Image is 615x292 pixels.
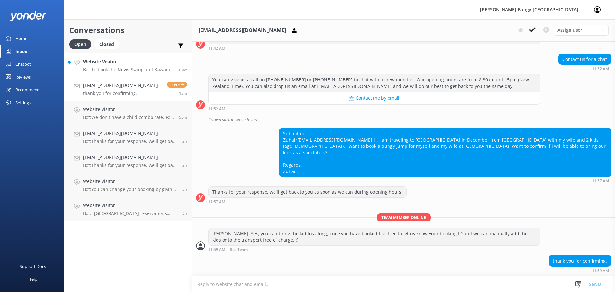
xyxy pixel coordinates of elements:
[179,66,187,72] span: Sep 25 2025 12:13pm (UTC +12:00) Pacific/Auckland
[199,26,286,35] h3: [EMAIL_ADDRESS][DOMAIN_NAME]
[196,114,611,125] div: 2025-09-24T23:54:03.353
[558,66,611,71] div: Sep 25 2025 11:52am (UTC +12:00) Pacific/Auckland
[64,173,192,197] a: Website VisitorBot:You can change your booking by giving us a call at [PHONE_NUMBER] or [PHONE_NU...
[559,54,611,65] div: Contact us for a chat
[208,107,225,111] strong: 11:52 AM
[83,58,174,65] h4: Website Visitor
[182,163,187,168] span: Sep 25 2025 09:39am (UTC +12:00) Pacific/Auckland
[83,82,158,89] h4: [EMAIL_ADDRESS][DOMAIN_NAME]
[15,96,31,109] div: Settings
[15,45,27,58] div: Inbox
[279,179,611,183] div: Sep 25 2025 11:57am (UTC +12:00) Pacific/Auckland
[83,67,174,72] p: Bot: To book the Nevis Swing and Kawarau Bungy combo, jump on our website, give us a call at [PHO...
[182,138,187,144] span: Sep 25 2025 10:01am (UTC +12:00) Pacific/Auckland
[94,39,119,49] div: Closed
[15,83,40,96] div: Recommend
[83,90,158,96] p: thank you for confirming.
[209,228,540,245] div: [PERSON_NAME]! Yes, you can bring the kiddos along, once you have booked feel free to let us know...
[554,25,609,35] div: Assign User
[83,211,177,216] p: Bot: - [GEOGRAPHIC_DATA] reservations office: 9am - 4.30pm (seasonal changes apply). - [GEOGRAPHI...
[557,27,582,34] span: Assign user
[167,82,187,88] span: Reply
[15,71,31,83] div: Reviews
[297,137,372,143] a: [EMAIL_ADDRESS][DOMAIN_NAME]
[549,268,611,273] div: Sep 25 2025 11:59am (UTC +12:00) Pacific/Auckland
[64,53,192,77] a: Website VisitorBot:To book the Nevis Swing and Kawarau Bungy combo, jump on our website, give us ...
[10,11,46,21] img: yonder-white-logo.png
[83,163,177,168] p: Bot: Thanks for your response, we'll get back to you as soon as we can during opening hours.
[592,179,609,183] strong: 11:57 AM
[208,248,225,252] strong: 11:59 AM
[209,92,540,104] button: 📩 Contact me by email
[83,138,177,144] p: Bot: Thanks for your response, we'll get back to you as soon as we can during opening hours.
[279,128,611,177] div: Submitted: Zuhair Hi, I am traveling to [GEOGRAPHIC_DATA] in December from [GEOGRAPHIC_DATA] with...
[69,40,94,47] a: Open
[83,202,177,209] h4: Website Visitor
[179,90,187,96] span: Sep 25 2025 11:59am (UTC +12:00) Pacific/Auckland
[208,199,407,204] div: Sep 25 2025 11:57am (UTC +12:00) Pacific/Auckland
[182,211,187,216] span: Sep 25 2025 06:27am (UTC +12:00) Pacific/Auckland
[20,260,46,273] div: Support Docs
[592,269,609,273] strong: 11:59 AM
[94,40,122,47] a: Closed
[28,273,37,286] div: Help
[208,200,225,204] strong: 11:57 AM
[182,187,187,192] span: Sep 25 2025 07:02am (UTC +12:00) Pacific/Auckland
[83,187,177,192] p: Bot: You can change your booking by giving us a call at [PHONE_NUMBER] or [PHONE_NUMBER], or by e...
[179,114,187,120] span: Sep 25 2025 11:17am (UTC +12:00) Pacific/Auckland
[83,114,174,120] p: Bot: We don't have a child combo rate. For the latest on prices, hit up our activity pages or giv...
[64,149,192,173] a: [EMAIL_ADDRESS][DOMAIN_NAME]Bot:Thanks for your response, we'll get back to you as soon as we can...
[83,106,174,113] h4: Website Visitor
[64,77,192,101] a: [EMAIL_ADDRESS][DOMAIN_NAME]thank you for confirming.Reply13m
[83,178,177,185] h4: Website Visitor
[69,24,187,36] h2: Conversations
[69,39,91,49] div: Open
[230,248,248,252] span: Res Team
[83,154,177,161] h4: [EMAIL_ADDRESS][DOMAIN_NAME]
[64,197,192,221] a: Website VisitorBot:- [GEOGRAPHIC_DATA] reservations office: 9am - 4.30pm (seasonal changes apply)...
[15,58,31,71] div: Chatbot
[15,32,27,45] div: Home
[64,125,192,149] a: [EMAIL_ADDRESS][DOMAIN_NAME]Bot:Thanks for your response, we'll get back to you as soon as we can...
[83,130,177,137] h4: [EMAIL_ADDRESS][DOMAIN_NAME]
[64,101,192,125] a: Website VisitorBot:We don't have a child combo rate. For the latest on prices, hit up our activit...
[208,46,225,50] strong: 11:42 AM
[208,247,540,252] div: Sep 25 2025 11:59am (UTC +12:00) Pacific/Auckland
[549,255,611,266] div: thank you for confirming.
[208,106,540,111] div: Sep 25 2025 11:52am (UTC +12:00) Pacific/Auckland
[209,74,540,91] div: You can give us a call on [PHONE_NUMBER] or [PHONE_NUMBER] to chat with a crew member. Our openin...
[377,213,431,221] span: Team member online
[208,46,540,50] div: Sep 25 2025 11:42am (UTC +12:00) Pacific/Auckland
[592,67,609,71] strong: 11:52 AM
[209,187,406,197] div: Thanks for your response, we'll get back to you as soon as we can during opening hours.
[208,114,611,125] div: Conversation was closed.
